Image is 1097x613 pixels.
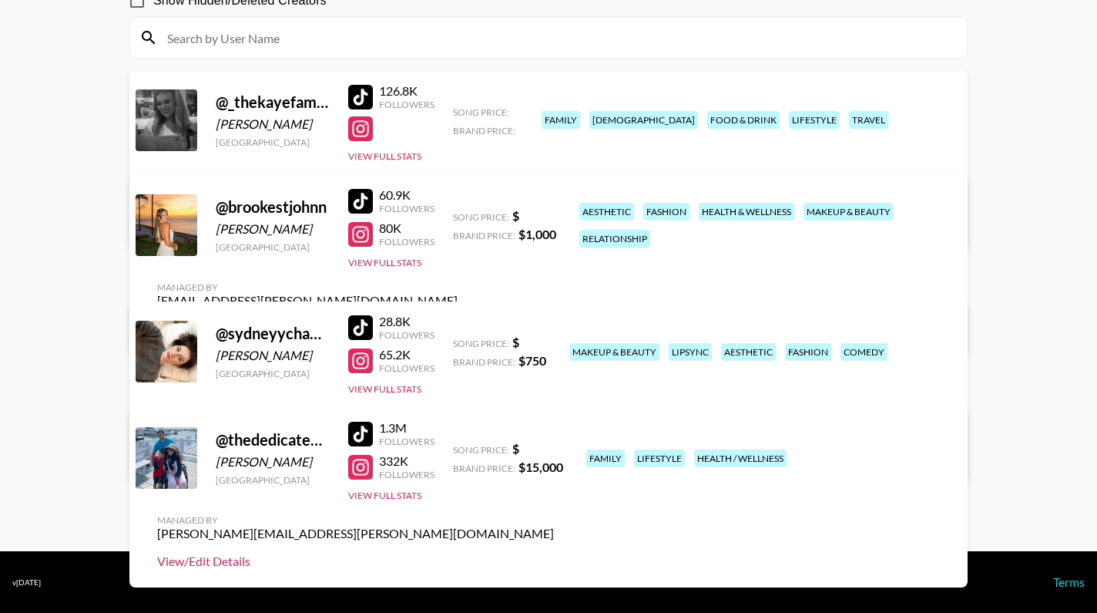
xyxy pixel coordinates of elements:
div: [DEMOGRAPHIC_DATA] [589,111,698,129]
div: @ _thekayefamily [216,93,330,112]
div: Followers [379,203,434,214]
strong: $ 1,000 [518,227,556,241]
strong: $ [512,208,519,223]
div: Managed By [157,281,458,293]
button: View Full Stats [348,257,421,268]
div: 60.9K [379,187,434,203]
span: Song Price: [453,211,509,223]
div: 65.2K [379,347,434,362]
span: Song Price: [453,444,509,456]
div: @ thededicatedcaregiver [216,430,330,450]
div: Followers [379,469,434,480]
div: relationship [579,230,650,248]
span: Brand Price: [453,230,515,241]
div: lipsync [669,343,712,361]
div: aesthetic [721,343,776,361]
div: Followers [379,329,434,341]
button: View Full Stats [348,490,421,501]
div: food & drink [707,111,780,129]
strong: $ [512,441,519,456]
div: family [542,111,580,129]
strong: $ [512,335,519,349]
div: aesthetic [579,203,634,221]
div: Followers [379,99,434,110]
div: travel [849,111,888,129]
div: 80K [379,221,434,236]
div: [PERSON_NAME] [216,221,330,237]
span: Brand Price: [453,463,515,474]
div: Managed By [157,514,554,526]
div: fashion [643,203,689,221]
span: Song Price: [453,106,509,118]
strong: $ 750 [518,353,546,368]
a: Terms [1053,574,1085,589]
button: View Full Stats [348,383,421,395]
div: [PERSON_NAME] [216,116,330,132]
div: [PERSON_NAME] [216,454,330,470]
strong: $ 15,000 [518,460,563,474]
div: [GEOGRAPHIC_DATA] [216,241,330,253]
span: Brand Price: [453,125,515,136]
span: Brand Price: [453,356,515,368]
div: Followers [379,236,434,248]
input: Search by User Name [158,25,958,50]
div: health & wellness [699,203,794,221]
button: View Full Stats [348,150,421,162]
div: 1.3M [379,420,434,436]
div: makeup & beauty [803,203,894,221]
div: fashion [785,343,831,361]
div: [GEOGRAPHIC_DATA] [216,136,330,148]
a: View/Edit Details [157,554,554,569]
div: @ sydneyychambers [216,324,330,343]
div: [EMAIL_ADDRESS][PERSON_NAME][DOMAIN_NAME] [157,293,458,308]
div: [GEOGRAPHIC_DATA] [216,368,330,379]
div: lifestyle [789,111,840,129]
div: Followers [379,362,434,374]
div: v [DATE] [12,578,41,588]
div: [PERSON_NAME][EMAIL_ADDRESS][PERSON_NAME][DOMAIN_NAME] [157,526,554,541]
div: @ brookestjohnn [216,197,330,217]
div: comedy [840,343,887,361]
div: health / wellness [694,450,787,467]
div: [PERSON_NAME] [216,348,330,363]
div: [GEOGRAPHIC_DATA] [216,474,330,486]
div: makeup & beauty [569,343,659,361]
div: 126.8K [379,83,434,99]
div: 28.8K [379,314,434,329]
div: lifestyle [634,450,685,467]
div: Followers [379,436,434,447]
div: 332K [379,453,434,469]
div: family [586,450,625,467]
span: Song Price: [453,338,509,349]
